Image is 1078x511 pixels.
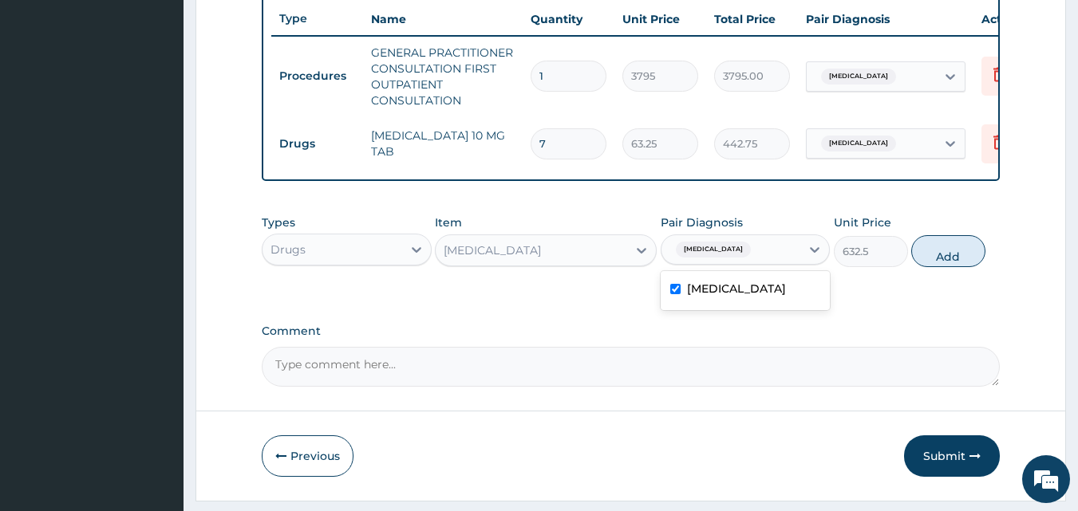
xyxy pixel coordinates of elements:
span: [MEDICAL_DATA] [676,242,751,257]
div: Minimize live chat window [262,8,300,46]
img: d_794563401_company_1708531726252_794563401 [30,80,65,120]
label: [MEDICAL_DATA] [687,281,786,297]
label: Item [435,214,462,230]
td: GENERAL PRACTITIONER CONSULTATION FIRST OUTPATIENT CONSULTATION [363,37,523,116]
label: Pair Diagnosis [661,214,743,230]
td: [MEDICAL_DATA] 10 MG TAB [363,120,523,167]
span: [MEDICAL_DATA] [821,69,896,85]
th: Actions [973,3,1053,35]
label: Unit Price [834,214,891,230]
button: Previous [262,435,353,477]
td: Procedures [271,61,363,91]
label: Comment [262,324,1001,338]
button: Add [911,235,985,267]
th: Name [363,3,523,35]
th: Pair Diagnosis [798,3,973,35]
th: Quantity [523,3,614,35]
th: Type [271,4,363,33]
th: Unit Price [614,3,706,35]
div: Chat with us now [83,89,268,110]
textarea: Type your message and hit 'Enter' [8,341,304,397]
span: We're online! [93,154,220,315]
th: Total Price [706,3,798,35]
button: Submit [904,435,1000,477]
td: Drugs [271,129,363,159]
div: [MEDICAL_DATA] [444,242,541,258]
label: Types [262,216,295,230]
div: Drugs [270,242,306,257]
span: [MEDICAL_DATA] [821,136,896,151]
